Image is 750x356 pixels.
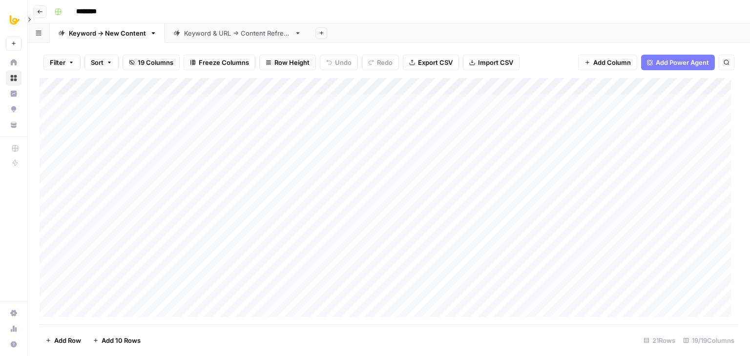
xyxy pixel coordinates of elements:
span: Undo [335,58,352,67]
div: 19/19 Columns [679,333,738,348]
a: Keyword & URL -> Content Refresh [165,23,310,43]
span: Freeze Columns [199,58,249,67]
span: 19 Columns [138,58,173,67]
span: Import CSV [478,58,513,67]
span: Add Row [54,336,81,345]
button: Filter [43,55,81,70]
span: Row Height [274,58,310,67]
a: Home [6,55,21,70]
a: Opportunities [6,101,21,117]
button: Workspace: All About AI [6,8,21,32]
button: Freeze Columns [184,55,255,70]
button: Row Height [259,55,316,70]
span: Sort [91,58,104,67]
div: 21 Rows [640,333,679,348]
button: 19 Columns [123,55,180,70]
a: Browse [6,70,21,86]
img: All About AI Logo [6,11,23,29]
button: Import CSV [463,55,520,70]
span: Add Power Agent [656,58,709,67]
button: Export CSV [403,55,459,70]
button: Add Row [40,333,87,348]
span: Add 10 Rows [102,336,141,345]
span: Filter [50,58,65,67]
span: Add Column [593,58,631,67]
button: Sort [84,55,119,70]
button: Add Power Agent [641,55,715,70]
a: Usage [6,321,21,336]
a: Keyword -> New Content [50,23,165,43]
button: Redo [362,55,399,70]
button: Undo [320,55,358,70]
a: Your Data [6,117,21,133]
a: Settings [6,305,21,321]
button: Add 10 Rows [87,333,146,348]
button: Help + Support [6,336,21,352]
a: Insights [6,86,21,101]
span: Export CSV [418,58,453,67]
div: Keyword & URL -> Content Refresh [184,28,291,38]
button: Add Column [578,55,637,70]
span: Redo [377,58,393,67]
div: Keyword -> New Content [69,28,146,38]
